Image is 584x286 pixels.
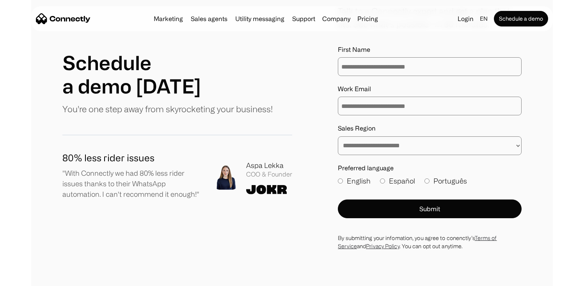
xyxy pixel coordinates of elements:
div: en [480,13,488,24]
input: Español [380,178,385,184]
p: You're one step away from skyrocketing your business! [62,102,273,115]
a: Sales agents [188,16,231,22]
p: "With Connectly we had 80% less rider issues thanks to their WhatsApp automation. I can't recomme... [62,168,200,199]
a: home [36,13,91,25]
div: By submitting your infomation, you agree to conenctly’s and . You can opt out anytime. [338,234,522,250]
h1: Schedule a demo [DATE] [62,51,201,98]
a: Marketing [151,16,186,22]
input: Português [424,178,430,184]
label: First Name [338,46,522,53]
a: Terms of Service [338,235,497,249]
div: Company [322,13,350,24]
a: Utility messaging [232,16,288,22]
input: English [338,178,343,184]
label: Português [424,176,467,186]
label: Work Email [338,85,522,93]
a: Pricing [354,16,381,22]
label: Sales Region [338,125,522,132]
div: Aspa Lekka [246,160,292,171]
a: Support [289,16,318,22]
label: English [338,176,371,186]
div: en [477,13,492,24]
a: Schedule a demo [494,11,548,26]
button: Submit [338,199,522,218]
div: Company [320,13,353,24]
h1: 80% less rider issues [62,151,200,165]
label: Español [380,176,415,186]
a: Privacy Policy [366,243,399,249]
div: COO & Founder [246,171,292,178]
label: Preferred language [338,164,522,172]
ul: Language list [16,272,47,283]
aside: Language selected: English [8,272,47,283]
a: Login [454,13,477,24]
